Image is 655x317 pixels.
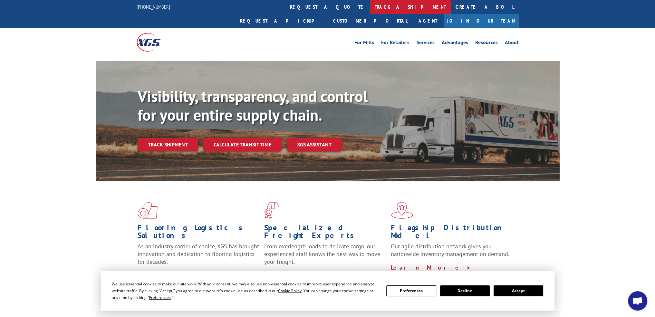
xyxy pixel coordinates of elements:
[138,86,368,125] b: Visibility, transparency, and control for your entire supply chain.
[264,243,386,271] p: From overlength loads to delicate cargo, our experienced staff knows the best way to move your fr...
[138,224,259,243] h1: Flooring Logistics Solutions
[381,40,409,47] a: For Retailers
[354,40,374,47] a: For Mills
[264,202,279,219] img: xgs-icon-focused-on-flooring-red
[391,243,509,258] span: Our agile distribution network gives you nationwide inventory management on demand.
[138,138,198,151] a: Track shipment
[475,40,498,47] a: Resources
[386,285,436,296] button: Preferences
[264,224,386,243] h1: Specialized Freight Experts
[101,271,554,311] div: Cookie Consent Prompt
[235,14,328,28] a: Request a pickup
[149,295,171,300] span: Preferences
[278,288,302,293] span: Cookie Policy
[328,14,412,28] a: Customer Portal
[412,14,444,28] a: Agent
[628,291,647,311] div: Open chat
[137,4,170,10] a: [PHONE_NUMBER]
[444,14,519,28] a: Join Our Team
[203,138,282,152] a: Calculate transit time
[440,285,490,296] button: Decline
[391,264,471,271] a: Learn More >
[417,40,435,47] a: Services
[391,202,413,219] img: xgs-icon-flagship-distribution-model-red
[112,281,379,301] div: We use essential cookies to make our site work. With your consent, we may also use non-essential ...
[505,40,519,47] a: About
[494,285,543,296] button: Accept
[442,40,468,47] a: Advantages
[287,138,342,152] a: XGS ASSISTANT
[138,243,259,265] span: As an industry carrier of choice, XGS has brought innovation and dedication to flooring logistics...
[138,202,158,219] img: xgs-icon-total-supply-chain-intelligence-red
[391,224,513,243] h1: Flagship Distribution Model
